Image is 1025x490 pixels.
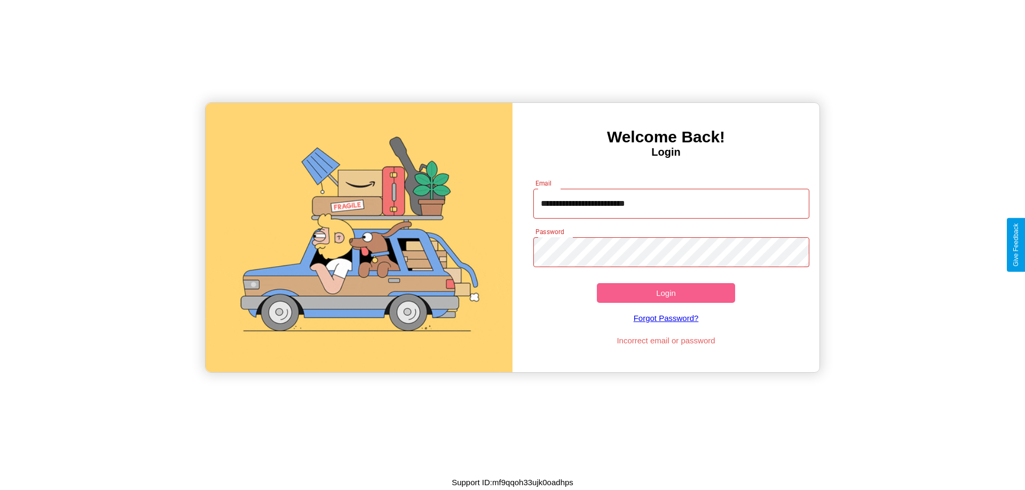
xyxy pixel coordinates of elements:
[512,146,819,158] h4: Login
[535,179,552,188] label: Email
[512,128,819,146] h3: Welcome Back!
[452,475,573,489] p: Support ID: mf9qqoh33ujk0oadhps
[1012,223,1020,267] div: Give Feedback
[597,283,735,303] button: Login
[528,303,805,333] a: Forgot Password?
[535,227,564,236] label: Password
[528,333,805,348] p: Incorrect email or password
[206,103,512,372] img: gif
